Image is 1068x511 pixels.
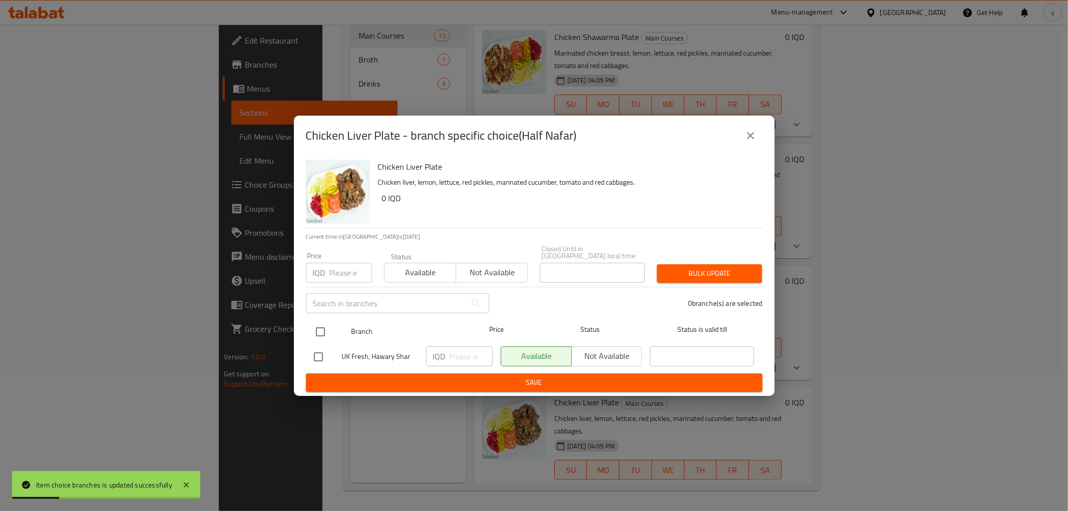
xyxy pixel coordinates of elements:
[382,191,755,205] h6: 0 IQD
[650,323,754,336] span: Status is valid till
[657,264,762,283] button: Bulk update
[36,479,172,490] div: Item choice branches is updated successfully
[378,160,755,174] h6: Chicken Liver Plate
[306,293,466,313] input: Search in branches
[342,350,418,363] span: UK Fresh, Hawary Shar
[306,160,370,224] img: Chicken Liver Plate
[538,323,642,336] span: Status
[456,263,528,283] button: Not available
[314,376,755,389] span: Save
[389,265,452,280] span: Available
[463,323,530,336] span: Price
[378,176,755,189] p: Chicken liver, lemon, lettuce, red pickles, marinated cucumber, tomato and red cabbages.
[739,124,763,148] button: close
[306,128,577,144] h2: Chicken Liver Plate - branch specific choice(Half Nafar)
[351,325,455,338] span: Branch
[313,267,325,279] p: IQD
[665,267,754,280] span: Bulk update
[306,373,763,392] button: Save
[450,346,493,366] input: Please enter price
[306,232,763,241] p: Current time in [GEOGRAPHIC_DATA] is [DATE]
[433,350,446,362] p: IQD
[329,263,372,283] input: Please enter price
[384,263,456,283] button: Available
[688,298,763,308] p: 0 branche(s) are selected
[460,265,524,280] span: Not available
